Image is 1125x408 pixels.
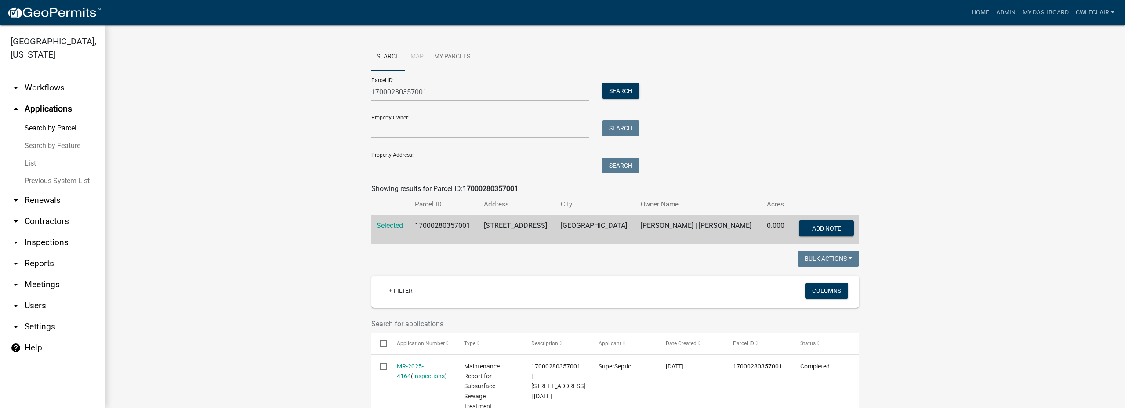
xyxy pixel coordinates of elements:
a: Selected [377,221,403,230]
datatable-header-cell: Status [792,333,859,354]
i: arrow_drop_up [11,104,21,114]
datatable-header-cell: Description [523,333,590,354]
strong: 17000280357001 [463,184,518,193]
span: Applicant [599,340,621,347]
th: Acres [762,194,791,215]
span: Status [800,340,816,347]
i: arrow_drop_down [11,83,21,93]
button: Search [602,83,639,99]
a: Inspections [413,372,445,379]
a: My Parcels [429,43,475,71]
i: arrow_drop_down [11,237,21,248]
button: Bulk Actions [798,251,859,267]
span: Parcel ID [733,340,754,347]
span: Type [464,340,475,347]
i: arrow_drop_down [11,258,21,269]
span: 17000280357001 [733,363,782,370]
th: Owner Name [635,194,762,215]
span: Date Created [666,340,697,347]
a: Search [371,43,405,71]
input: Search for applications [371,315,776,333]
datatable-header-cell: Application Number [388,333,455,354]
datatable-header-cell: Parcel ID [725,333,792,354]
button: Search [602,158,639,173]
i: arrow_drop_down [11,195,21,206]
span: 17000280357001 | 47509 LAKE LIZZIE RD E | 08/26/2025 [531,363,585,400]
td: 17000280357001 [410,215,478,244]
i: arrow_drop_down [11,300,21,311]
button: Search [602,120,639,136]
i: help [11,343,21,353]
span: 08/29/2025 [666,363,684,370]
td: [STREET_ADDRESS] [479,215,555,244]
td: 0.000 [762,215,791,244]
i: arrow_drop_down [11,216,21,227]
a: cwleclair [1072,4,1118,21]
datatable-header-cell: Select [371,333,388,354]
a: Admin [993,4,1019,21]
i: arrow_drop_down [11,321,21,332]
a: MR-2025-4164 [397,363,424,380]
div: Showing results for Parcel ID: [371,184,859,194]
datatable-header-cell: Applicant [590,333,657,354]
div: ( ) [397,361,447,382]
span: Application Number [397,340,445,347]
a: + Filter [382,283,420,299]
th: Parcel ID [410,194,478,215]
i: arrow_drop_down [11,279,21,290]
datatable-header-cell: Type [455,333,523,354]
span: SuperSeptic [599,363,631,370]
td: [GEOGRAPHIC_DATA] [555,215,635,244]
th: City [555,194,635,215]
button: Columns [805,283,848,299]
datatable-header-cell: Date Created [657,333,725,354]
span: Description [531,340,558,347]
a: My Dashboard [1019,4,1072,21]
a: Home [968,4,993,21]
td: [PERSON_NAME] | [PERSON_NAME] [635,215,762,244]
button: Add Note [799,220,854,236]
th: Address [479,194,555,215]
span: Add Note [812,225,841,232]
span: Completed [800,363,830,370]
